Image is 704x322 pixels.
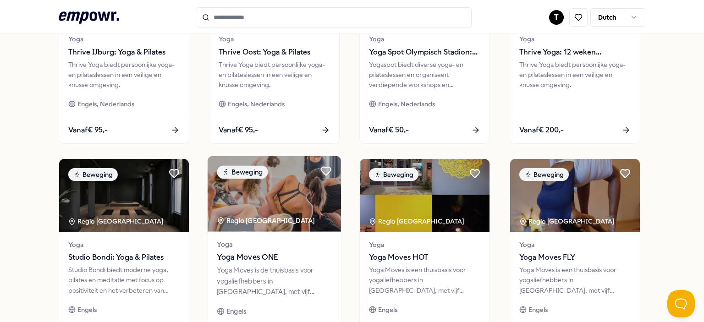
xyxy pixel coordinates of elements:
span: Vanaf € 95,- [68,124,108,136]
div: Yoga Moves is een thuisbasis voor yogaliefhebbers in [GEOGRAPHIC_DATA], met vijf studio’s verspre... [519,265,631,295]
span: Thrive Oost: Yoga & Pilates [219,46,330,58]
button: T [549,10,564,25]
span: Engels, Nederlands [378,99,435,109]
div: Regio [GEOGRAPHIC_DATA] [217,215,316,226]
span: Engels [528,305,548,315]
span: Vanaf € 50,- [369,124,409,136]
span: Engels, Nederlands [228,99,285,109]
img: package image [208,156,341,232]
div: Yoga Moves is een thuisbasis voor yogaliefhebbers in [GEOGRAPHIC_DATA], met vijf studio’s verspre... [369,265,480,295]
span: Yoga Moves FLY [519,251,631,263]
span: Yoga [369,240,480,250]
span: Yoga [68,240,180,250]
span: Yoga [219,34,330,44]
span: Studio Bondi: Yoga & Pilates [68,251,180,263]
iframe: Help Scout Beacon - Open [667,290,695,317]
img: package image [360,159,489,232]
div: Studio Bondi biedt moderne yoga, pilates en meditatie met focus op positiviteit en het verbeteren... [68,265,180,295]
span: Vanaf € 200,- [519,124,564,136]
span: Yoga [217,239,331,250]
span: Yoga Spot Olympisch Stadion: Yoga & Pilates [369,46,480,58]
div: Regio [GEOGRAPHIC_DATA] [519,216,616,226]
span: Yoga [68,34,180,44]
span: Thrive Yoga: 12 weken zwangerschapsyoga [519,46,631,58]
div: Regio [GEOGRAPHIC_DATA] [369,216,466,226]
span: Yoga [369,34,480,44]
div: Regio [GEOGRAPHIC_DATA] [68,216,165,226]
div: Beweging [68,168,118,181]
span: Engels, Nederlands [77,99,134,109]
span: Yoga [519,240,631,250]
span: Engels [77,305,97,315]
input: Search for products, categories or subcategories [197,7,472,27]
div: Thrive Yoga biedt persoonlijke yoga- en pilateslessen in een veilige en knusse omgeving. [219,60,330,90]
div: Thrive Yoga biedt persoonlijke yoga- en pilateslessen in een veilige en knusse omgeving. [519,60,631,90]
img: package image [510,159,640,232]
span: Engels [226,306,246,317]
div: Beweging [369,168,418,181]
span: Engels [378,305,397,315]
span: Yoga Moves ONE [217,251,331,263]
span: Yoga Moves HOT [369,251,480,263]
div: Beweging [519,168,569,181]
span: Thrive IJburg: Yoga & Pilates [68,46,180,58]
span: Vanaf € 95,- [219,124,258,136]
div: Thrive Yoga biedt persoonlijke yoga- en pilateslessen in een veilige en knusse omgeving. [68,60,180,90]
div: Yogaspot biedt diverse yoga- en pilateslessen en organiseert verdiepende workshops en cursussen. [369,60,480,90]
div: Beweging [217,165,268,179]
div: Yoga Moves is de thuisbasis voor yogaliefhebbers in [GEOGRAPHIC_DATA], met vijf studio’s versprei... [217,265,331,297]
span: Yoga [519,34,631,44]
img: package image [59,159,189,232]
